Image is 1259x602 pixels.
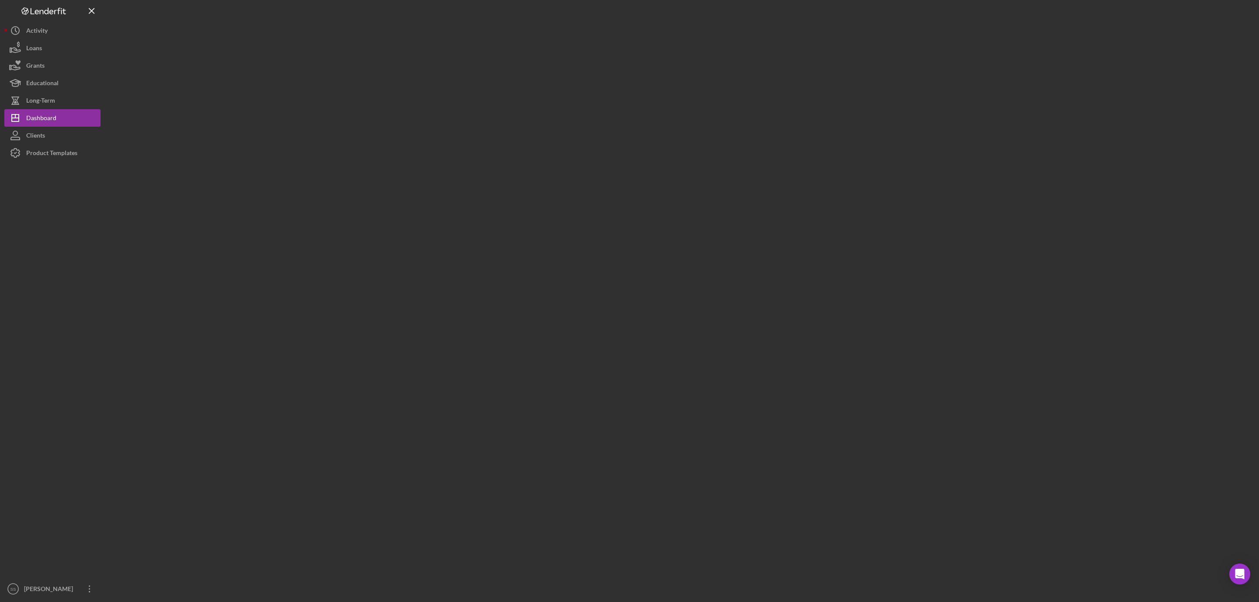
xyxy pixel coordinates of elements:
[4,127,101,144] button: Clients
[4,22,101,39] button: Activity
[4,580,101,598] button: SS[PERSON_NAME]
[4,39,101,57] button: Loans
[26,109,56,129] div: Dashboard
[26,22,48,42] div: Activity
[4,57,101,74] button: Grants
[4,109,101,127] button: Dashboard
[22,580,79,600] div: [PERSON_NAME]
[26,57,45,76] div: Grants
[26,144,77,164] div: Product Templates
[26,92,55,111] div: Long-Term
[26,127,45,146] div: Clients
[1229,564,1250,585] div: Open Intercom Messenger
[4,144,101,162] button: Product Templates
[4,74,101,92] button: Educational
[4,92,101,109] button: Long-Term
[26,39,42,59] div: Loans
[10,587,16,592] text: SS
[26,74,59,94] div: Educational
